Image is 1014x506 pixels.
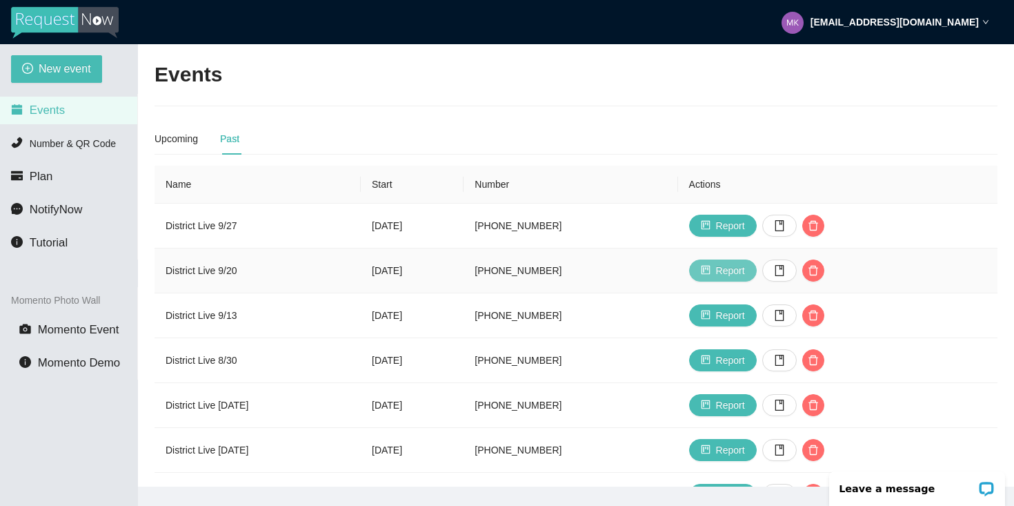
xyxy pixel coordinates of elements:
[155,204,361,249] td: District Live 9/27
[762,304,797,327] button: book
[689,439,757,461] button: projectReport
[155,293,361,338] td: District Live 9/13
[11,55,102,83] button: plus-circleNew event
[11,7,119,39] img: RequestNow
[155,166,361,204] th: Name
[762,260,797,282] button: book
[802,484,824,506] button: delete
[762,349,797,371] button: book
[361,428,464,473] td: [DATE]
[464,383,677,428] td: [PHONE_NUMBER]
[155,61,222,89] h2: Events
[38,323,119,336] span: Momento Event
[802,260,824,282] button: delete
[361,293,464,338] td: [DATE]
[19,356,31,368] span: info-circle
[464,428,677,473] td: [PHONE_NUMBER]
[11,104,23,115] span: calendar
[774,445,785,456] span: book
[716,353,745,368] span: Report
[464,166,677,204] th: Number
[30,138,116,149] span: Number & QR Code
[11,203,23,215] span: message
[38,356,120,369] span: Momento Demo
[774,310,785,321] span: book
[30,236,68,249] span: Tutorial
[155,249,361,293] td: District Live 9/20
[803,220,824,231] span: delete
[155,428,361,473] td: District Live [DATE]
[774,400,785,411] span: book
[811,17,979,28] strong: [EMAIL_ADDRESS][DOMAIN_NAME]
[361,383,464,428] td: [DATE]
[803,355,824,366] span: delete
[19,323,31,335] span: camera
[774,355,785,366] span: book
[701,310,710,321] span: project
[155,383,361,428] td: District Live [DATE]
[464,204,677,249] td: [PHONE_NUMBER]
[11,137,23,148] span: phone
[361,204,464,249] td: [DATE]
[820,463,1014,506] iframe: LiveChat chat widget
[689,304,757,327] button: projectReport
[774,220,785,231] span: book
[464,249,677,293] td: [PHONE_NUMBER]
[982,19,989,26] span: down
[701,445,710,456] span: project
[762,439,797,461] button: book
[30,170,53,183] span: Plan
[782,12,804,34] img: 8268f550b9b37e74bacab4388b67b18d
[361,166,464,204] th: Start
[803,265,824,276] span: delete
[22,63,33,76] span: plus-circle
[701,355,710,366] span: project
[689,349,757,371] button: projectReport
[155,338,361,383] td: District Live 8/30
[802,215,824,237] button: delete
[11,170,23,182] span: credit-card
[774,265,785,276] span: book
[11,236,23,248] span: info-circle
[39,60,91,77] span: New event
[689,260,757,282] button: projectReport
[716,442,745,458] span: Report
[803,445,824,456] span: delete
[762,394,797,416] button: book
[802,349,824,371] button: delete
[361,249,464,293] td: [DATE]
[802,439,824,461] button: delete
[155,131,198,146] div: Upcoming
[762,215,797,237] button: book
[678,166,997,204] th: Actions
[464,293,677,338] td: [PHONE_NUMBER]
[689,394,757,416] button: projectReport
[464,338,677,383] td: [PHONE_NUMBER]
[716,398,745,413] span: Report
[802,304,824,327] button: delete
[716,263,745,278] span: Report
[701,400,710,411] span: project
[689,484,757,506] button: projectReport
[361,338,464,383] td: [DATE]
[701,220,710,231] span: project
[30,104,65,117] span: Events
[220,131,239,146] div: Past
[762,484,797,506] button: book
[802,394,824,416] button: delete
[803,310,824,321] span: delete
[689,215,757,237] button: projectReport
[716,218,745,233] span: Report
[701,265,710,276] span: project
[30,203,82,216] span: NotifyNow
[803,400,824,411] span: delete
[716,308,745,323] span: Report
